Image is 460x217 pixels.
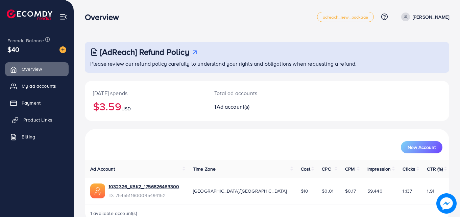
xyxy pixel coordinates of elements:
img: logo [7,9,52,20]
h2: $3.59 [93,100,198,113]
p: Please review our refund policy carefully to understand your rights and obligations when requesti... [90,60,445,68]
span: Ad account(s) [217,103,250,110]
span: $0.01 [322,188,334,194]
span: USD [121,105,131,112]
span: CPM [345,166,355,172]
a: [PERSON_NAME] [398,13,449,21]
a: 1032326_KBK2_1756826463300 [108,183,179,190]
button: New Account [401,141,442,153]
span: Payment [22,100,41,106]
span: New Account [408,145,436,150]
span: $10 [301,188,308,194]
a: Payment [5,96,69,110]
img: image [59,46,66,53]
span: CTR (%) [427,166,443,172]
span: adreach_new_package [323,15,368,19]
span: Time Zone [193,166,216,172]
span: Product Links [23,116,52,123]
span: Cost [301,166,311,172]
span: Impression [367,166,391,172]
span: Overview [22,66,42,72]
span: 1.91 [427,188,434,194]
span: $0.17 [345,188,356,194]
span: 1,137 [403,188,412,194]
span: Ecomdy Balance [7,37,44,44]
img: image [438,195,455,212]
p: [DATE] spends [93,89,198,97]
span: ID: 7545511600095494152 [108,192,179,199]
a: My ad accounts [5,79,69,93]
a: Overview [5,62,69,76]
p: Total ad accounts [214,89,289,97]
p: [PERSON_NAME] [413,13,449,21]
a: adreach_new_package [317,12,374,22]
h3: [AdReach] Refund Policy [100,47,189,57]
span: 1 available account(s) [90,210,138,217]
a: Product Links [5,113,69,127]
span: Billing [22,133,35,140]
span: $40 [7,44,19,54]
span: Clicks [403,166,415,172]
img: menu [59,13,67,21]
h2: 1 [214,104,289,110]
span: My ad accounts [22,83,56,89]
span: CPC [322,166,331,172]
a: Billing [5,130,69,144]
span: Ad Account [90,166,115,172]
h3: Overview [85,12,124,22]
span: 59,440 [367,188,383,194]
span: [GEOGRAPHIC_DATA]/[GEOGRAPHIC_DATA] [193,188,287,194]
img: ic-ads-acc.e4c84228.svg [90,183,105,198]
